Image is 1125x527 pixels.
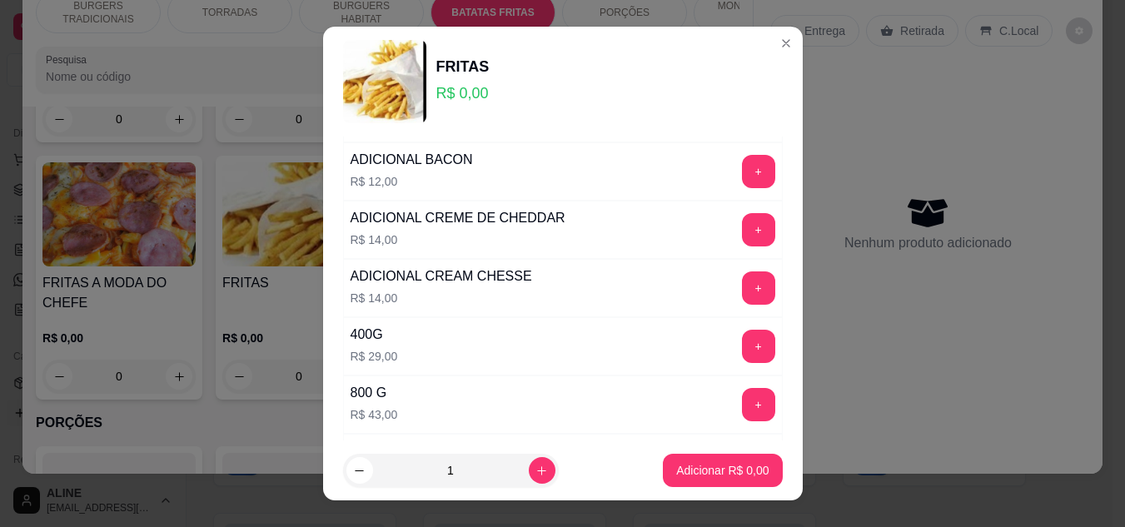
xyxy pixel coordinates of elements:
p: R$ 43,00 [351,406,398,423]
button: add [742,213,775,246]
p: R$ 29,00 [351,348,398,365]
button: add [742,155,775,188]
img: product-image [343,40,426,123]
button: add [742,271,775,305]
button: Adicionar R$ 0,00 [663,454,782,487]
button: increase-product-quantity [529,457,555,484]
div: FRITAS [436,55,490,78]
button: Close [773,30,799,57]
button: decrease-product-quantity [346,457,373,484]
p: R$ 14,00 [351,290,532,306]
div: ADICIONAL CREAM CHESSE [351,266,532,286]
p: R$ 12,00 [351,173,473,190]
button: add [742,330,775,363]
div: ADICIONAL BACON [351,150,473,170]
p: Adicionar R$ 0,00 [676,462,769,479]
div: 800 G [351,383,398,403]
p: R$ 0,00 [436,82,490,105]
div: ADICIONAL CREME DE CHEDDAR [351,208,565,228]
div: 400G [351,325,398,345]
button: add [742,388,775,421]
p: R$ 14,00 [351,231,565,248]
